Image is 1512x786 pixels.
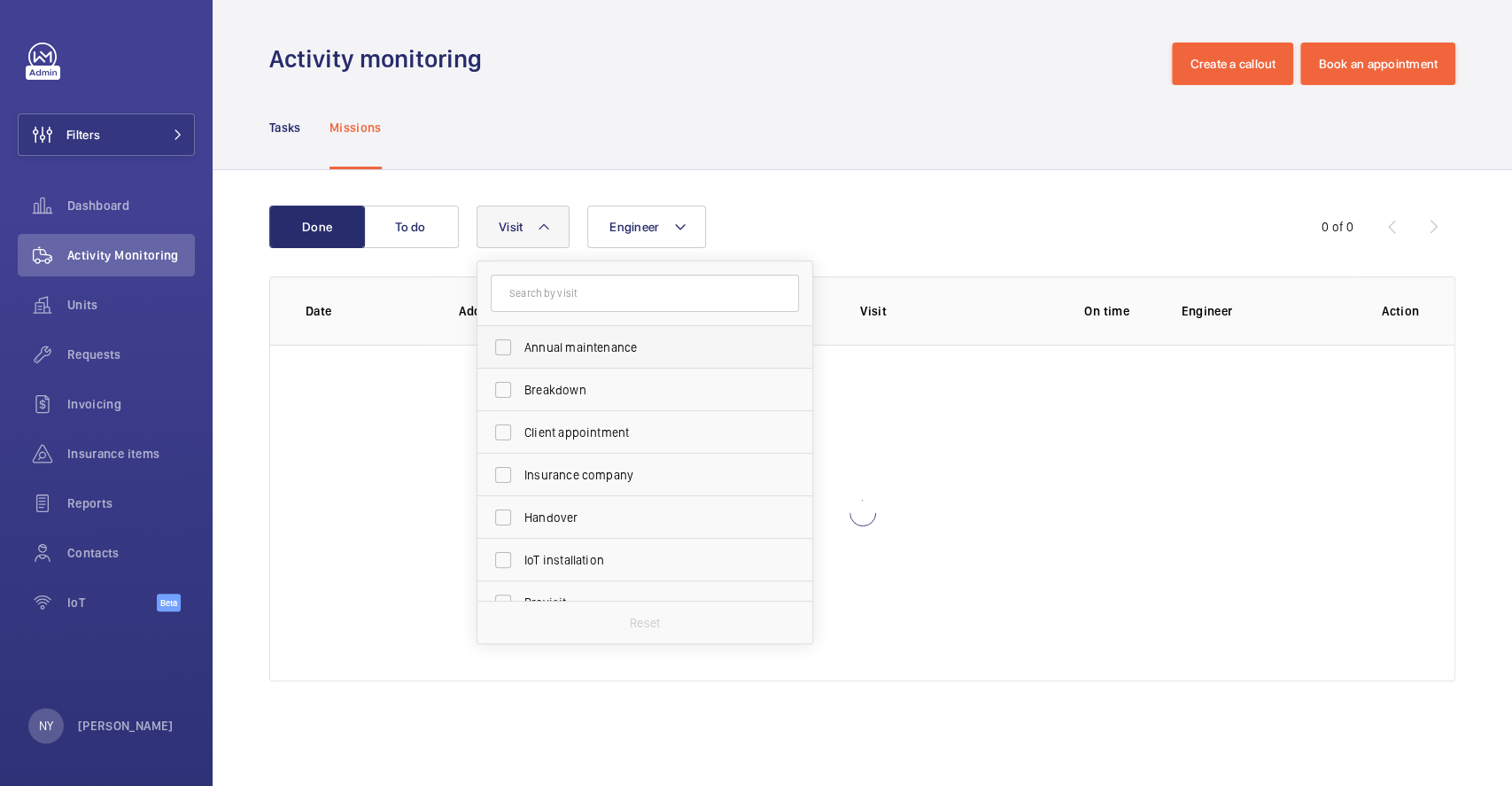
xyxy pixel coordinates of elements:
[157,594,181,611] span: Beta
[477,206,570,248] button: Visit
[66,126,100,144] span: Filters
[1300,43,1455,85] button: Book an appointment
[459,302,631,320] p: Address
[524,339,768,356] span: Annual maintenance
[499,220,523,234] span: Visit
[587,206,706,248] button: Engineer
[67,197,195,214] span: Dashboard
[1322,218,1353,236] div: 0 of 0
[1181,302,1353,320] p: Engineer
[1382,302,1419,320] p: Action
[860,302,1032,320] p: Visit
[67,445,195,463] span: Insurance items
[269,206,365,248] button: Done
[18,113,195,156] button: Filters
[524,381,768,399] span: Breakdown
[269,43,492,75] h1: Activity monitoring
[491,275,799,312] input: Search by visit
[524,424,768,441] span: Client appointment
[609,220,659,234] span: Engineer
[67,296,195,314] span: Units
[269,119,301,136] p: Tasks
[1172,43,1293,85] button: Create a callout
[78,717,174,735] p: [PERSON_NAME]
[67,494,195,512] span: Reports
[67,544,195,562] span: Contacts
[363,206,459,248] button: To do
[630,614,660,632] p: Reset
[524,509,768,526] span: Handover
[524,594,768,611] span: Previsit
[67,246,195,264] span: Activity Monitoring
[67,594,157,611] span: IoT
[524,551,768,569] span: IoT installation
[39,717,53,735] p: NY
[306,302,430,320] p: Date
[67,346,195,363] span: Requests
[67,395,195,413] span: Invoicing
[524,466,768,484] span: Insurance company
[1061,302,1153,320] p: On time
[330,119,382,136] p: Missions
